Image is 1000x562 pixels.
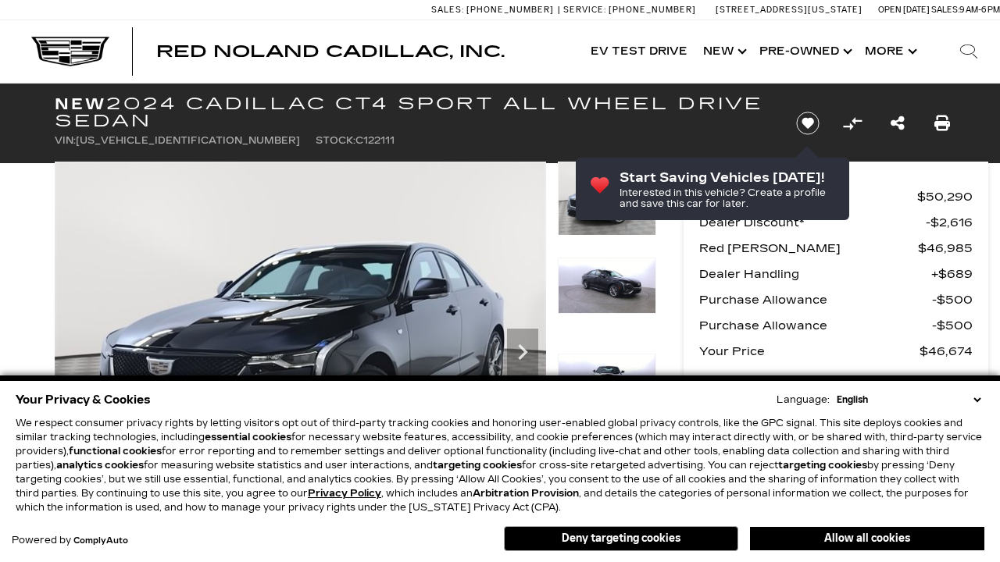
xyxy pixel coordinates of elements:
[699,263,931,285] span: Dealer Handling
[778,460,867,471] strong: targeting cookies
[791,111,825,136] button: Save vehicle
[777,395,830,404] div: Language:
[55,162,546,530] img: New 2024 Black Raven Cadillac Sport image 1
[833,393,984,407] select: Language Select
[699,315,932,336] span: Purchase Allowance
[699,186,917,208] span: MSRP
[473,488,579,499] strong: Arbitration Provision
[699,315,973,336] a: Purchase Allowance $500
[16,416,984,514] p: We respect consumer privacy rights by letting visitors opt out of third-party tracking cookies an...
[699,237,918,259] span: Red [PERSON_NAME]
[699,340,973,362] a: Your Price $46,674
[558,354,656,410] img: New 2024 Black Raven Cadillac Sport image 3
[699,340,920,362] span: Your Price
[55,94,106,113] strong: New
[878,5,930,15] span: Open [DATE]
[73,536,128,546] a: ComplyAuto
[752,20,857,83] a: Pre-Owned
[558,162,656,236] img: New 2024 Black Raven Cadillac Sport image 1
[56,460,144,471] strong: analytics cookies
[31,37,109,66] img: Cadillac Dark Logo with Cadillac White Text
[695,20,752,83] a: New
[699,186,973,208] a: MSRP $50,290
[699,212,973,233] a: Dealer Discount* $2,616
[563,5,606,15] span: Service:
[504,526,738,551] button: Deny targeting cookies
[857,20,922,83] button: More
[76,135,300,146] span: [US_VEHICLE_IDENTIFICATION_NUMBER]
[507,329,538,375] div: Next
[316,135,355,146] span: Stock:
[431,5,558,14] a: Sales: [PHONE_NUMBER]
[69,446,162,457] strong: functional cookies
[205,432,291,443] strong: essential cookies
[156,42,505,61] span: Red Noland Cadillac, Inc.
[699,289,932,311] span: Purchase Allowance
[55,95,770,130] h1: 2024 Cadillac CT4 Sport All Wheel Drive Sedan
[716,5,862,15] a: [STREET_ADDRESS][US_STATE]
[431,5,464,15] span: Sales:
[932,289,973,311] span: $500
[466,5,554,15] span: [PHONE_NUMBER]
[355,135,395,146] span: C122111
[12,535,128,546] div: Powered by
[433,460,522,471] strong: targeting cookies
[931,263,973,285] span: $689
[699,289,973,311] a: Purchase Allowance $500
[583,20,695,83] a: EV Test Drive
[891,112,905,134] a: Share this New 2024 Cadillac CT4 Sport All Wheel Drive Sedan
[156,44,505,59] a: Red Noland Cadillac, Inc.
[841,112,864,135] button: Compare vehicle
[609,5,696,15] span: [PHONE_NUMBER]
[55,135,76,146] span: VIN:
[959,5,1000,15] span: 9 AM-6 PM
[918,237,973,259] span: $46,985
[699,212,926,233] span: Dealer Discount*
[934,112,950,134] a: Print this New 2024 Cadillac CT4 Sport All Wheel Drive Sedan
[699,263,973,285] a: Dealer Handling $689
[932,315,973,336] span: $500
[699,237,973,259] a: Red [PERSON_NAME] $46,985
[308,488,381,499] a: Privacy Policy
[920,340,973,362] span: $46,674
[16,389,151,411] span: Your Privacy & Cookies
[917,186,973,208] span: $50,290
[931,5,959,15] span: Sales:
[558,5,700,14] a: Service: [PHONE_NUMBER]
[750,527,984,550] button: Allow all cookies
[558,258,656,314] img: New 2024 Black Raven Cadillac Sport image 2
[926,212,973,233] span: $2,616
